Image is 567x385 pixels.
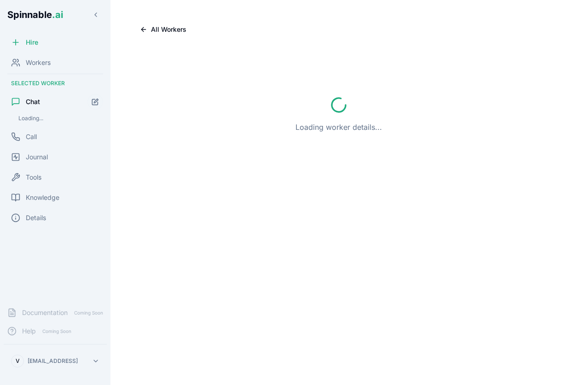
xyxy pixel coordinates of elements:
span: .ai [52,9,63,20]
span: Help [22,327,36,336]
span: Knowledge [26,193,59,202]
button: Start new chat [87,94,103,110]
span: Documentation [22,308,68,317]
span: Spinnable [7,9,63,20]
span: Coming Soon [40,327,74,336]
span: Call [26,132,37,141]
span: V [16,357,20,365]
span: Details [26,213,46,222]
span: Chat [26,97,40,106]
button: V[EMAIL_ADDRESS] [7,352,103,370]
p: Loading worker details... [295,122,382,133]
p: [EMAIL_ADDRESS] [28,357,78,365]
span: Tools [26,173,41,182]
div: Selected Worker [4,76,107,91]
div: Loading... [15,113,103,124]
button: All Workers [133,22,194,37]
span: Coming Soon [71,309,106,317]
span: Journal [26,152,48,162]
span: Workers [26,58,51,67]
span: Hire [26,38,38,47]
